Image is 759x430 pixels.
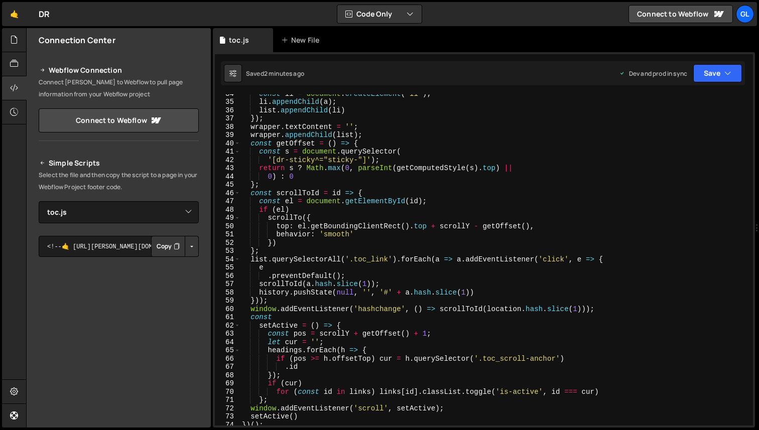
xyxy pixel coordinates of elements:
[39,64,199,76] h2: Webflow Connection
[39,273,200,364] iframe: YouTube video player
[215,396,240,404] div: 71
[215,421,240,429] div: 74
[215,388,240,396] div: 70
[337,5,422,23] button: Code Only
[215,181,240,189] div: 45
[215,139,240,148] div: 40
[281,35,323,45] div: New File
[215,189,240,198] div: 46
[619,69,687,78] div: Dev and prod in sync
[215,412,240,421] div: 73
[215,289,240,297] div: 58
[215,297,240,305] div: 59
[215,98,240,106] div: 35
[151,236,199,257] div: Button group with nested dropdown
[628,5,733,23] a: Connect to Webflow
[215,313,240,322] div: 61
[215,371,240,380] div: 68
[215,272,240,280] div: 56
[39,76,199,100] p: Connect [PERSON_NAME] to Webflow to pull page information from your Webflow project
[693,64,742,82] button: Save
[215,363,240,371] div: 67
[39,157,199,169] h2: Simple Scripts
[215,239,240,247] div: 52
[215,355,240,363] div: 66
[215,222,240,231] div: 50
[39,169,199,193] p: Select the file and then copy the script to a page in your Webflow Project footer code.
[215,148,240,156] div: 41
[215,404,240,413] div: 72
[215,173,240,181] div: 44
[215,247,240,255] div: 53
[215,230,240,239] div: 51
[39,108,199,132] a: Connect to Webflow
[215,346,240,355] div: 65
[151,236,185,257] button: Copy
[246,69,304,78] div: Saved
[215,123,240,131] div: 38
[215,322,240,330] div: 62
[215,206,240,214] div: 48
[215,338,240,347] div: 64
[215,131,240,139] div: 39
[215,280,240,289] div: 57
[264,69,304,78] div: 2 minutes ago
[39,236,199,257] textarea: <!--🤙 [URL][PERSON_NAME][DOMAIN_NAME]> <script>document.addEventListener("DOMContentLoaded", func...
[39,8,50,20] div: DR
[229,35,249,45] div: toc.js
[215,164,240,173] div: 43
[215,305,240,314] div: 60
[2,2,27,26] a: 🤙
[215,379,240,388] div: 69
[215,156,240,165] div: 42
[215,263,240,272] div: 55
[215,214,240,222] div: 49
[215,106,240,115] div: 36
[215,197,240,206] div: 47
[736,5,754,23] a: Gl
[215,330,240,338] div: 63
[215,255,240,264] div: 54
[215,114,240,123] div: 37
[39,35,115,46] h2: Connection Center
